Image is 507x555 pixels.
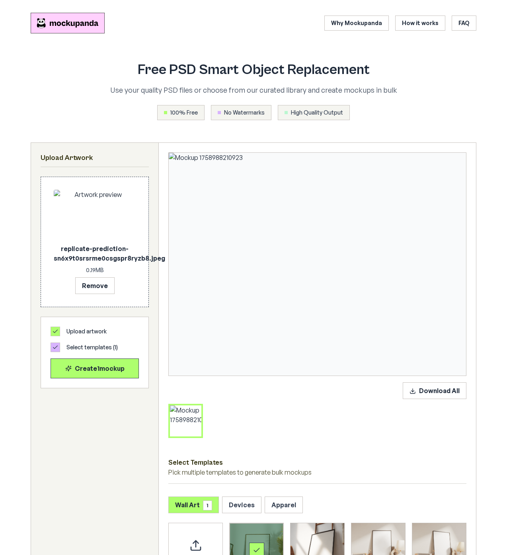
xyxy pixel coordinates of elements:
p: 0.19 MB [54,266,136,274]
img: Artwork preview [54,190,136,241]
button: Wall Art1 [168,497,219,513]
span: 100% Free [170,109,198,117]
div: Create 1 mockup [57,364,132,373]
h1: Free PSD Smart Object Replacement [75,62,432,78]
span: No Watermarks [224,109,265,117]
p: Use your quality PSD files or choose from our curated library and create mockups in bulk [75,84,432,95]
p: Pick multiple templates to generate bulk mockups [168,467,466,477]
span: High Quality Output [291,109,343,117]
a: FAQ [452,16,476,31]
span: Select templates ( 1 ) [66,343,118,351]
a: Why Mockupanda [324,16,389,31]
button: Download All [403,382,466,399]
p: replicate-prediction-sn6x9t0srsrme0csgspr8ryzb8.jpeg [54,244,136,263]
button: Apparel [265,497,303,513]
button: Create1mockup [51,358,139,378]
span: Upload artwork [66,327,107,335]
img: Mockup 1758988210923 [169,153,466,376]
img: Mockupanda [31,13,105,33]
span: 1 [203,500,212,510]
a: Mockupanda home [31,13,105,33]
h2: Upload Artwork [41,152,149,164]
button: Devices [222,497,261,513]
a: How it works [395,16,445,31]
h3: Select Templates [168,457,466,467]
button: Remove [75,277,115,294]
